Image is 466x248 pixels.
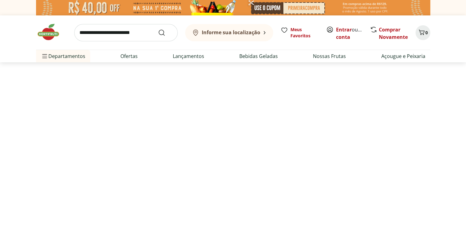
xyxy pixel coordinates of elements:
[120,52,138,60] a: Ofertas
[313,52,346,60] a: Nossas Frutas
[202,29,260,36] b: Informe sua localização
[239,52,278,60] a: Bebidas Geladas
[379,26,408,40] a: Comprar Novamente
[36,23,67,41] img: Hortifruti
[336,26,363,41] span: ou
[415,25,430,40] button: Carrinho
[158,29,173,36] button: Submit Search
[41,49,85,64] span: Departamentos
[74,24,178,41] input: search
[41,49,48,64] button: Menu
[381,52,425,60] a: Açougue e Peixaria
[336,26,352,33] a: Entrar
[425,30,428,35] span: 0
[185,24,273,41] button: Informe sua localização
[290,27,319,39] span: Meus Favoritos
[173,52,204,60] a: Lançamentos
[336,26,370,40] a: Criar conta
[281,27,319,39] a: Meus Favoritos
